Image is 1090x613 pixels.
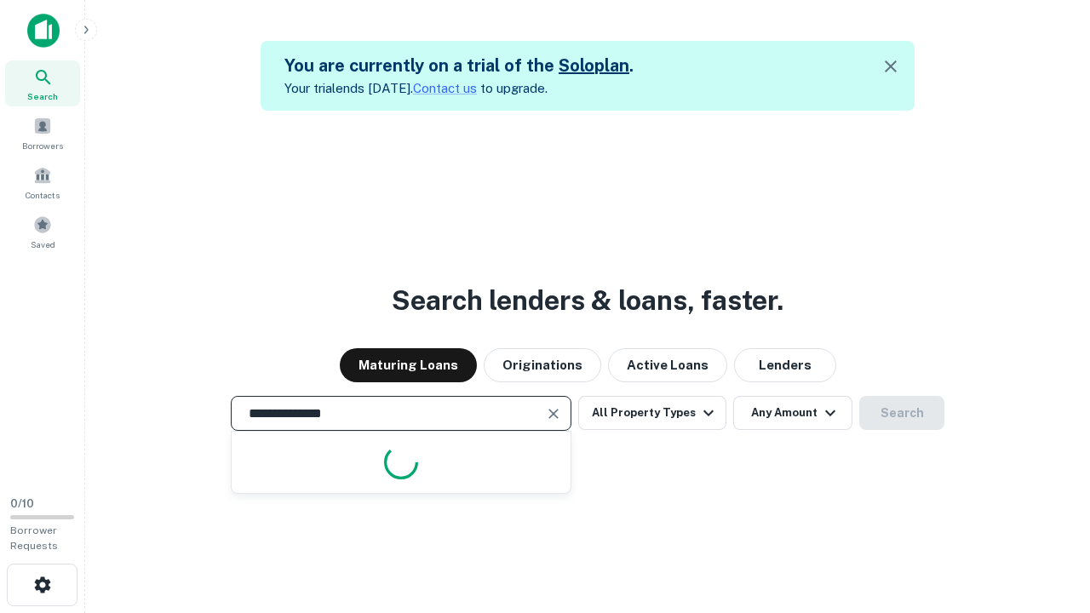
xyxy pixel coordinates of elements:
button: All Property Types [578,396,726,430]
span: Contacts [26,188,60,202]
iframe: Chat Widget [1005,477,1090,559]
h3: Search lenders & loans, faster. [392,280,783,321]
a: Contact us [413,81,477,95]
a: Saved [5,209,80,255]
img: capitalize-icon.png [27,14,60,48]
a: Search [5,60,80,106]
span: Saved [31,238,55,251]
p: Your trial ends [DATE]. to upgrade. [284,78,634,99]
button: Clear [542,402,565,426]
button: Maturing Loans [340,348,477,382]
button: Any Amount [733,396,852,430]
button: Lenders [734,348,836,382]
a: Borrowers [5,110,80,156]
span: Search [27,89,58,103]
span: Borrowers [22,139,63,152]
a: Soloplan [559,55,629,76]
h5: You are currently on a trial of the . [284,53,634,78]
span: 0 / 10 [10,497,34,510]
span: Borrower Requests [10,524,58,552]
button: Originations [484,348,601,382]
button: Active Loans [608,348,727,382]
a: Contacts [5,159,80,205]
